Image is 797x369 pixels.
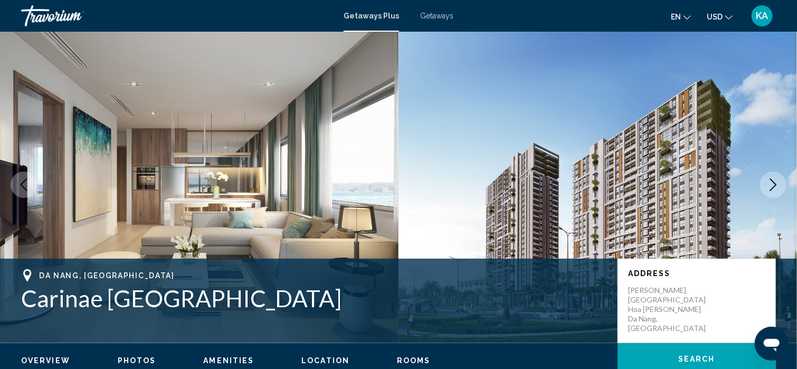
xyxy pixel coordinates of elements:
[397,356,431,365] button: Rooms
[11,172,37,198] button: Previous image
[628,269,765,278] p: Address
[21,5,333,26] a: Travorium
[203,356,254,365] button: Amenities
[707,13,723,21] span: USD
[344,12,399,20] a: Getaways Plus
[707,9,733,24] button: Change currency
[301,356,349,365] button: Location
[671,9,691,24] button: Change language
[420,12,453,20] a: Getaways
[748,5,776,27] button: User Menu
[760,172,786,198] button: Next image
[678,355,715,364] span: Search
[21,356,70,365] button: Overview
[39,271,175,280] span: Da Nang, [GEOGRAPHIC_DATA]
[21,285,607,312] h1: Carinae [GEOGRAPHIC_DATA]
[756,11,768,21] span: KA
[118,356,156,365] button: Photos
[671,13,681,21] span: en
[755,327,789,361] iframe: Кнопка запуска окна обмена сообщениями
[628,286,713,333] p: [PERSON_NAME][GEOGRAPHIC_DATA] Hoa [PERSON_NAME] Da Nang, [GEOGRAPHIC_DATA]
